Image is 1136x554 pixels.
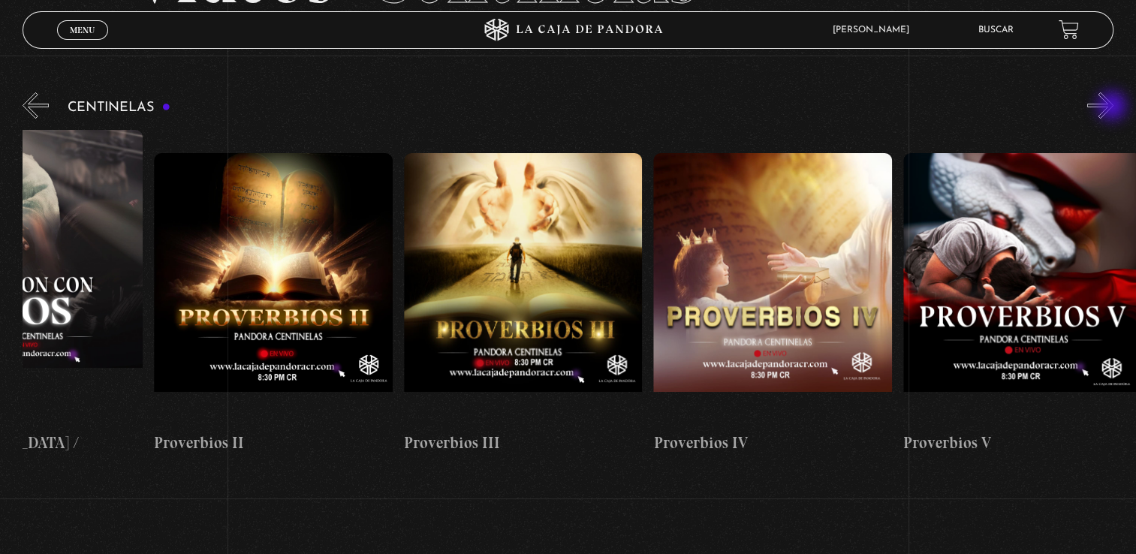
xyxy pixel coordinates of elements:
[825,26,924,35] span: [PERSON_NAME]
[23,92,49,119] button: Previous
[978,26,1014,35] a: Buscar
[653,431,892,455] h4: Proverbios IV
[404,431,643,455] h4: Proverbios III
[653,130,892,479] a: Proverbios IV
[1059,20,1079,40] a: View your shopping cart
[68,101,170,115] h3: Centinelas
[65,38,100,49] span: Cerrar
[1087,92,1113,119] button: Next
[154,130,393,479] a: Proverbios II
[70,26,95,35] span: Menu
[154,431,393,455] h4: Proverbios II
[404,130,643,479] a: Proverbios III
